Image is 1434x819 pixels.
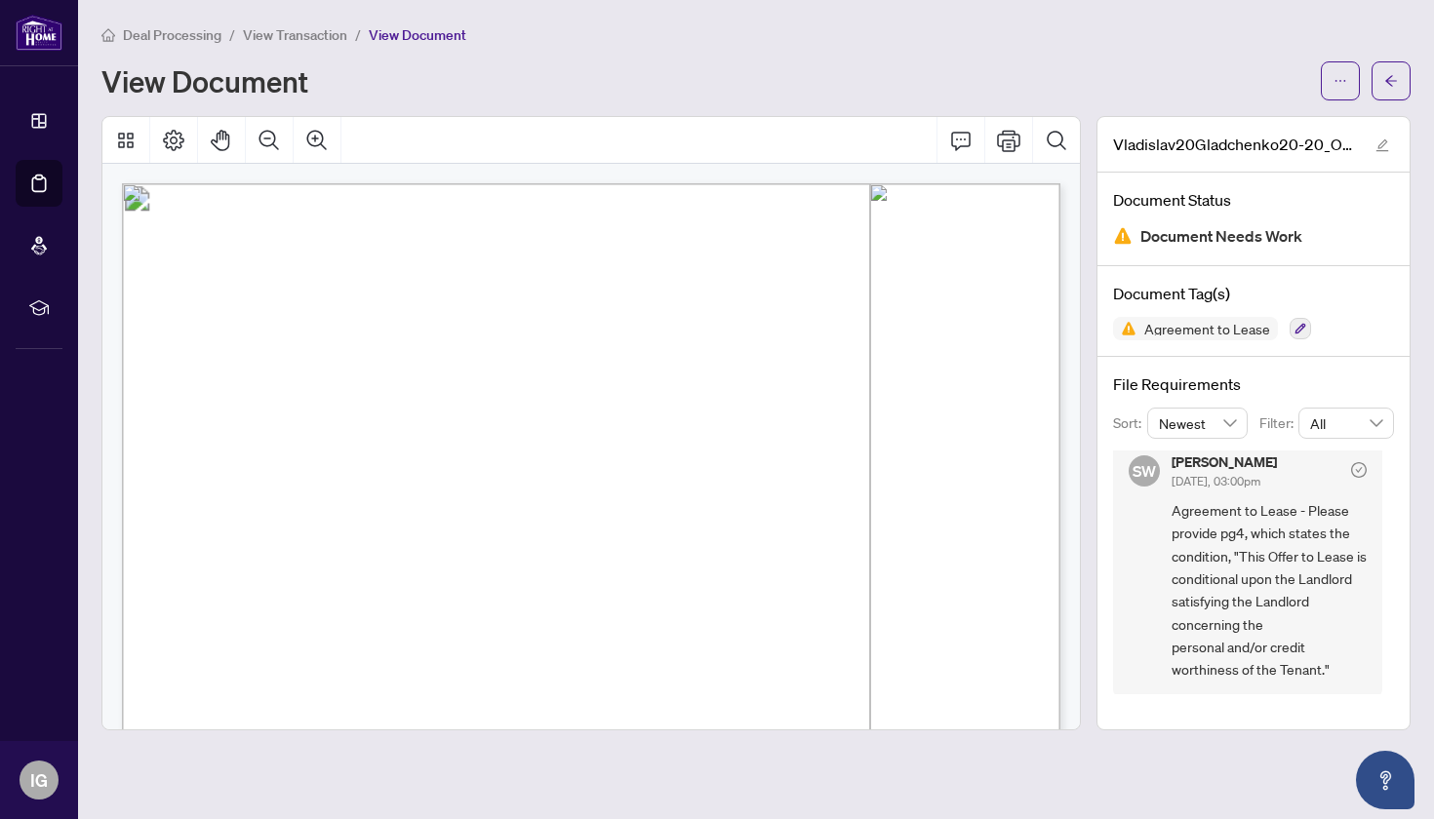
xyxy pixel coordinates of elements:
span: Agreement to Lease - Please provide pg4, which states the condition, "This Offer to Lease is cond... [1172,499,1367,682]
h1: View Document [101,65,308,97]
span: ellipsis [1334,74,1347,88]
span: SW [1133,458,1157,483]
span: View Transaction [243,26,347,44]
span: check-circle [1351,462,1367,478]
h4: Document Tag(s) [1113,282,1394,305]
span: arrow-left [1384,74,1398,88]
li: / [229,23,235,46]
img: Status Icon [1113,317,1136,340]
p: Filter: [1259,412,1298,434]
span: Deal Processing [123,26,221,44]
h4: Document Status [1113,188,1394,212]
span: View Document [369,26,466,44]
span: Agreement to Lease [1136,322,1278,335]
p: Sort: [1113,412,1147,434]
h5: [PERSON_NAME] [1172,455,1277,469]
span: All [1310,409,1382,438]
img: Document Status [1113,226,1133,246]
span: Vladislav20Gladchenko20-20_Ontario__400_-_Agreement_to_Lease__Residential_-_2230_Lake_shore_unit_... [1113,133,1357,156]
img: logo [16,15,62,51]
span: [DATE], 03:00pm [1172,474,1260,488]
span: Document Needs Work [1140,223,1302,250]
h4: File Requirements [1113,372,1394,396]
span: Newest [1159,409,1237,438]
li: / [355,23,361,46]
span: IG [30,766,48,794]
button: Open asap [1356,751,1414,809]
span: edit [1375,138,1389,152]
span: home [101,28,115,42]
